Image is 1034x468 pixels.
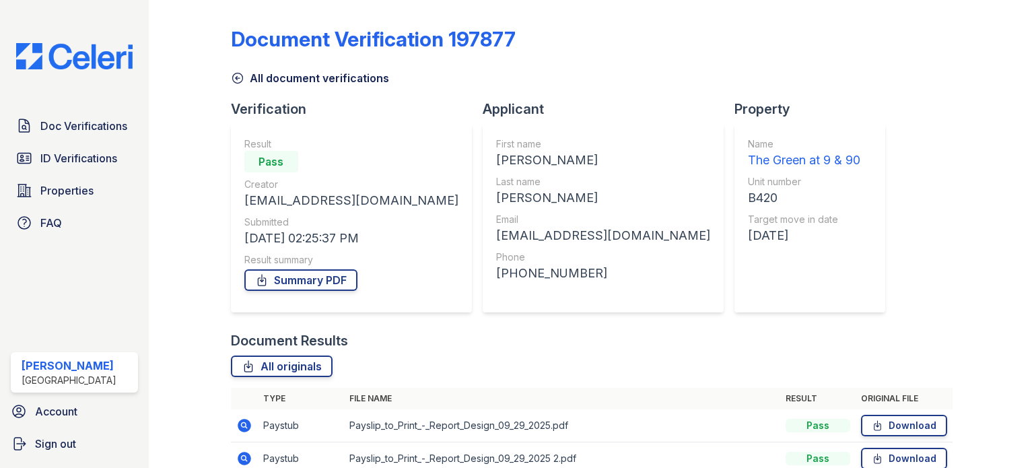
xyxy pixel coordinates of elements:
div: [DATE] [748,226,860,245]
div: Verification [231,100,483,119]
div: [EMAIL_ADDRESS][DOMAIN_NAME] [496,226,710,245]
div: Creator [244,178,458,191]
div: [PERSON_NAME] [496,151,710,170]
a: Doc Verifications [11,112,138,139]
span: Account [35,403,77,420]
div: Result [244,137,458,151]
a: ID Verifications [11,145,138,172]
div: Document Verification 197877 [231,27,516,51]
td: Payslip_to_Print_-_Report_Design_09_29_2025.pdf [344,409,780,442]
span: FAQ [40,215,62,231]
span: Properties [40,182,94,199]
div: [GEOGRAPHIC_DATA] [22,374,116,387]
span: Sign out [35,436,76,452]
a: Summary PDF [244,269,357,291]
a: Properties [11,177,138,204]
a: All document verifications [231,70,389,86]
a: Sign out [5,430,143,457]
div: Pass [244,151,298,172]
a: Name The Green at 9 & 90 [748,137,860,170]
a: All originals [231,356,333,377]
span: ID Verifications [40,150,117,166]
div: First name [496,137,710,151]
div: [DATE] 02:25:37 PM [244,229,458,248]
th: Result [780,388,856,409]
div: Submitted [244,215,458,229]
span: Doc Verifications [40,118,127,134]
td: Paystub [258,409,344,442]
div: Target move in date [748,213,860,226]
div: [EMAIL_ADDRESS][DOMAIN_NAME] [244,191,458,210]
div: Applicant [483,100,734,119]
div: Pass [786,419,850,432]
div: [PERSON_NAME] [496,189,710,207]
div: Document Results [231,331,348,350]
a: Download [861,415,947,436]
div: Name [748,137,860,151]
a: FAQ [11,209,138,236]
div: The Green at 9 & 90 [748,151,860,170]
div: Phone [496,250,710,264]
th: Original file [856,388,953,409]
div: [PHONE_NUMBER] [496,264,710,283]
div: [PERSON_NAME] [22,358,116,374]
div: Result summary [244,253,458,267]
div: Email [496,213,710,226]
th: File name [344,388,780,409]
div: Last name [496,175,710,189]
img: CE_Logo_Blue-a8612792a0a2168367f1c8372b55b34899dd931a85d93a1a3d3e32e68fde9ad4.png [5,43,143,69]
div: Unit number [748,175,860,189]
th: Type [258,388,344,409]
a: Account [5,398,143,425]
div: B420 [748,189,860,207]
div: Property [734,100,896,119]
div: Pass [786,452,850,465]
